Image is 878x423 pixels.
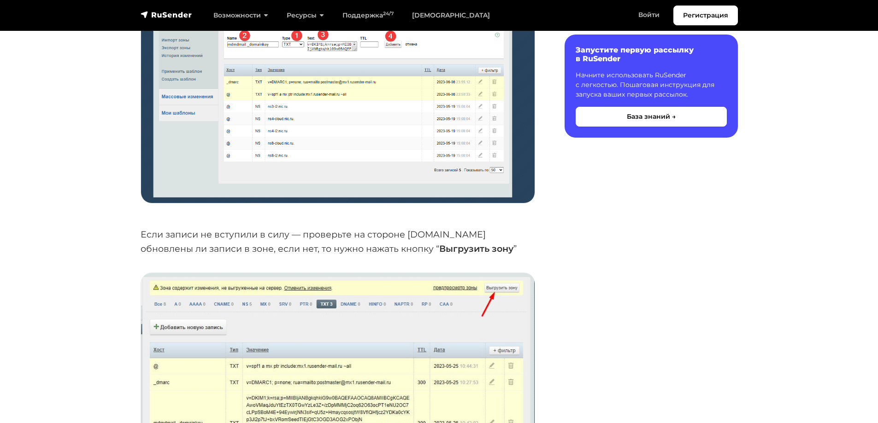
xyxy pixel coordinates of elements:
a: Поддержка24/7 [333,6,403,25]
button: База знаний → [576,107,727,127]
p: Начните использовать RuSender с легкостью. Пошаговая инструкция для запуска ваших первых рассылок. [576,70,727,99]
a: Ресурсы [277,6,333,25]
h6: Запустите первую рассылку в RuSender [576,46,727,63]
a: [DEMOGRAPHIC_DATA] [403,6,499,25]
a: Запустите первую рассылку в RuSender Начните использовать RuSender с легкостью. Пошаговая инструк... [565,35,738,138]
a: Войти [629,6,669,24]
img: RuSender [141,10,192,19]
a: Возможности [204,6,277,25]
p: Если записи не вступили в силу — проверьте на стороне [DOMAIN_NAME] обновлены ли записи в зоне, е... [141,227,535,255]
sup: 24/7 [383,11,394,17]
a: Регистрация [673,6,738,25]
strong: Выгрузить зону [439,243,513,254]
